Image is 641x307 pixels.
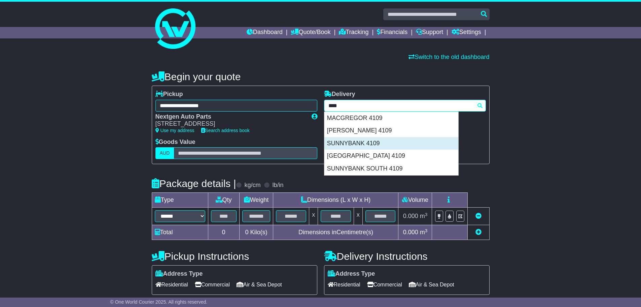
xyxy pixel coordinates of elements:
[152,71,490,82] h4: Begin your quote
[367,279,402,290] span: Commercial
[324,91,355,98] label: Delivery
[354,208,362,225] td: x
[155,139,195,146] label: Goods Value
[324,162,458,175] div: SUNNYBANK SOUTH 4109
[324,251,490,262] h4: Delivery Instructions
[403,213,418,219] span: 0.000
[208,193,239,208] td: Qty
[339,27,368,38] a: Tracking
[398,193,432,208] td: Volume
[245,229,248,236] span: 0
[208,225,239,240] td: 0
[239,225,273,240] td: Kilo(s)
[425,228,428,233] sup: 3
[152,225,208,240] td: Total
[155,279,188,290] span: Residential
[291,27,330,38] a: Quote/Book
[273,225,398,240] td: Dimensions in Centimetre(s)
[324,137,458,150] div: SUNNYBANK 4109
[324,124,458,137] div: [PERSON_NAME] 4109
[244,182,260,189] label: kg/cm
[425,212,428,217] sup: 3
[408,54,489,60] a: Switch to the old dashboard
[155,147,174,159] label: AUD
[155,91,183,98] label: Pickup
[237,279,282,290] span: Air & Sea Depot
[403,229,418,236] span: 0.000
[239,193,273,208] td: Weight
[201,128,250,133] a: Search address book
[324,100,486,112] typeahead: Please provide city
[452,27,481,38] a: Settings
[328,279,360,290] span: Residential
[475,213,482,219] a: Remove this item
[152,193,208,208] td: Type
[272,182,283,189] label: lb/in
[377,27,407,38] a: Financials
[152,251,317,262] h4: Pickup Instructions
[152,178,236,189] h4: Package details |
[247,27,283,38] a: Dashboard
[409,279,454,290] span: Air & Sea Depot
[155,113,305,121] div: Nextgen Auto Parts
[416,27,443,38] a: Support
[475,229,482,236] a: Add new item
[155,128,194,133] a: Use my address
[420,229,428,236] span: m
[155,270,203,278] label: Address Type
[273,193,398,208] td: Dimensions (L x W x H)
[195,279,230,290] span: Commercial
[324,112,458,125] div: MACGREGOR 4109
[155,120,305,128] div: [STREET_ADDRESS]
[324,150,458,162] div: [GEOGRAPHIC_DATA] 4109
[309,208,318,225] td: x
[328,270,375,278] label: Address Type
[110,299,208,305] span: © One World Courier 2025. All rights reserved.
[420,213,428,219] span: m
